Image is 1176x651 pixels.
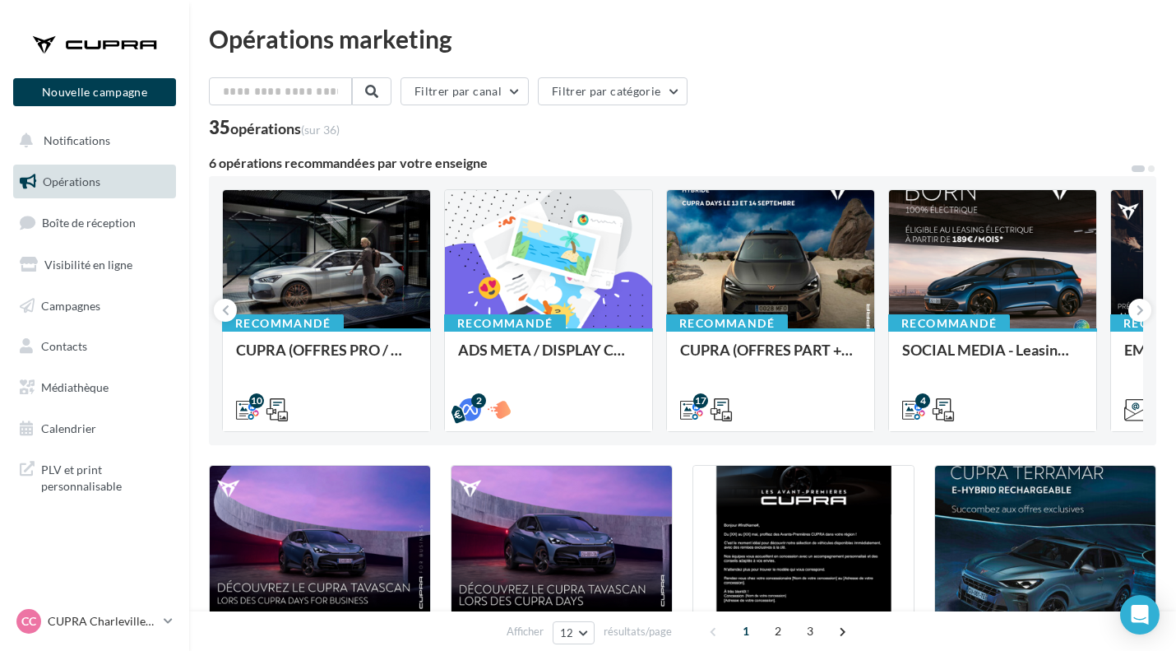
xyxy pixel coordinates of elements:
a: PLV et print personnalisable [10,452,179,500]
span: 3 [797,618,823,644]
div: Recommandé [444,314,566,332]
span: PLV et print personnalisable [41,458,169,494]
span: Calendrier [41,421,96,435]
a: Campagnes [10,289,179,323]
div: 10 [249,393,264,408]
a: Visibilité en ligne [10,248,179,282]
span: Campagnes [41,298,100,312]
span: 1 [733,618,759,644]
span: Contacts [41,339,87,353]
div: Recommandé [666,314,788,332]
a: Contacts [10,329,179,364]
a: Médiathèque [10,370,179,405]
div: Opérations marketing [209,26,1156,51]
span: Visibilité en ligne [44,258,132,272]
button: Filtrer par catégorie [538,77,688,105]
div: 2 [471,393,486,408]
button: 12 [553,621,595,644]
div: Open Intercom Messenger [1120,595,1160,635]
span: CC [21,613,36,630]
a: Boîte de réception [10,205,179,240]
div: CUPRA (OFFRES PART + CUPRA DAYS / SEPT) - SOCIAL MEDIA [680,342,861,374]
div: ADS META / DISPLAY CUPRA DAYS Septembre 2025 [458,342,639,374]
button: Nouvelle campagne [13,78,176,106]
span: Afficher [507,624,544,639]
div: 6 opérations recommandées par votre enseigne [209,156,1130,170]
div: 17 [693,393,708,408]
a: Calendrier [10,412,179,446]
a: CC CUPRA Charleville-[GEOGRAPHIC_DATA] [13,606,176,637]
div: SOCIAL MEDIA - Leasing social électrique - CUPRA Born [902,342,1083,374]
span: Médiathèque [41,380,109,394]
div: opérations [230,121,340,136]
a: Opérations [10,165,179,199]
div: Recommandé [222,314,344,332]
span: (sur 36) [301,123,340,137]
p: CUPRA Charleville-[GEOGRAPHIC_DATA] [48,613,157,630]
span: 12 [560,626,574,639]
span: Opérations [43,174,100,188]
span: 2 [765,618,791,644]
div: 4 [915,393,930,408]
div: Recommandé [888,314,1010,332]
span: Notifications [44,133,110,147]
button: Filtrer par canal [400,77,529,105]
span: Boîte de réception [42,216,136,230]
button: Notifications [10,123,173,158]
div: 35 [209,119,340,137]
span: résultats/page [604,624,672,639]
div: CUPRA (OFFRES PRO / SEPT) - SOCIAL MEDIA [236,342,417,374]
